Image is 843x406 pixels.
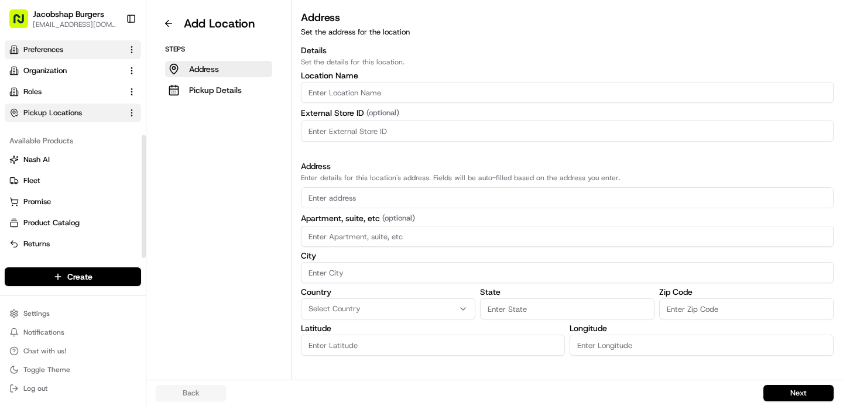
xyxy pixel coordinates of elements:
button: Pickup Details [165,82,272,98]
a: Roles [9,87,122,97]
button: See all [181,150,213,164]
span: Organization [23,66,67,76]
span: Nash AI [23,154,50,165]
input: Enter Zip Code [659,298,834,319]
button: Address [165,61,272,77]
button: Jacobshap Burgers [33,8,104,20]
button: Start new chat [199,115,213,129]
span: Select Country [309,304,361,314]
button: Settings [5,305,141,322]
span: (optional) [382,213,415,223]
h3: Details [301,44,834,56]
label: Zip Code [659,288,834,296]
button: Nash AI [5,150,141,169]
div: 📗 [12,231,21,240]
p: Set the details for this location. [301,57,834,67]
span: [PERSON_NAME] [PERSON_NAME] [36,181,155,191]
label: Longitude [570,324,834,332]
label: City [301,252,834,260]
button: Create [5,267,141,286]
p: Address [189,63,219,75]
div: 💻 [99,231,108,240]
img: 1736555255976-a54dd68f-1ca7-489b-9aae-adbdc363a1c4 [12,112,33,133]
div: Start new chat [53,112,192,123]
span: Pylon [116,259,142,267]
a: Pickup Locations [9,108,122,118]
span: Roles [23,87,42,97]
p: Steps [165,44,272,54]
span: [DATE] [164,181,188,191]
div: We're available if you need us! [53,123,161,133]
button: Toggle Theme [5,362,141,378]
h3: Address [301,160,834,172]
img: 1736555255976-a54dd68f-1ca7-489b-9aae-adbdc363a1c4 [23,182,33,191]
input: Got a question? Start typing here... [30,75,211,88]
label: State [480,288,654,296]
span: API Documentation [111,230,188,242]
button: Log out [5,380,141,397]
button: [EMAIL_ADDRESS][DOMAIN_NAME] [33,20,116,29]
button: Fleet [5,171,141,190]
span: Chat with us! [23,346,66,356]
span: Knowledge Base [23,230,90,242]
img: 1727276513143-84d647e1-66c0-4f92-a045-3c9f9f5dfd92 [25,112,46,133]
p: Pickup Details [189,84,242,96]
input: Enter City [301,262,834,283]
input: Enter External Store ID [301,121,834,142]
label: Location Name [301,71,834,80]
p: Welcome 👋 [12,47,213,66]
button: Pickup Locations [5,104,141,122]
button: Preferences [5,40,141,59]
span: Returns [23,239,50,249]
img: Joana Marie Avellanoza [12,170,30,189]
img: Nash [12,12,35,35]
button: Jacobshap Burgers[EMAIL_ADDRESS][DOMAIN_NAME] [5,5,121,33]
p: Set the address for the location [301,27,834,37]
a: 💻API Documentation [94,225,193,246]
label: Latitude [301,324,565,332]
a: Powered byPylon [83,258,142,267]
span: Toggle Theme [23,365,70,374]
div: Past conversations [12,152,78,161]
a: Preferences [9,44,122,55]
span: Fleet [23,176,40,186]
button: Roles [5,82,141,101]
h1: Add Location [184,15,255,32]
span: Promise [23,197,51,207]
input: Enter Latitude [301,335,565,356]
a: Fleet [9,176,136,186]
label: Country [301,288,475,296]
input: Enter Longitude [570,335,834,356]
a: Nash AI [9,154,136,165]
span: Log out [23,384,47,393]
button: Organization [5,61,141,80]
button: Promise [5,192,141,211]
a: Organization [9,66,122,76]
button: Notifications [5,324,141,340]
a: Product Catalog [9,218,136,228]
label: Apartment, suite, etc [301,213,834,223]
a: Promise [9,197,136,207]
div: Available Products [5,132,141,150]
h3: Address [301,9,834,26]
button: Next [763,385,834,401]
button: Chat with us! [5,343,141,359]
input: Location name [301,82,834,103]
span: Settings [23,309,50,318]
label: External Store ID [301,108,834,118]
span: Create [67,271,92,283]
button: Product Catalog [5,214,141,232]
span: Product Catalog [23,218,80,228]
p: Enter details for this location's address. Fields will be auto-filled based on the address you en... [301,173,834,183]
a: Returns [9,239,136,249]
input: Enter State [480,298,654,319]
span: • [157,181,162,191]
span: Notifications [23,328,64,337]
a: 📗Knowledge Base [7,225,94,246]
button: Returns [5,235,141,253]
input: Enter address [301,187,834,208]
button: Select Country [301,298,475,319]
input: Enter Apartment, suite, etc [301,226,834,247]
